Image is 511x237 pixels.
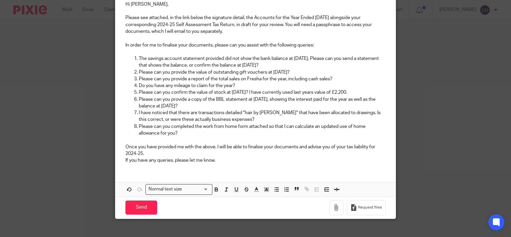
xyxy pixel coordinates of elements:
[139,96,386,110] p: Please can you provide a copy of the BBL statement at [DATE], showing the interest paid for the y...
[125,42,386,49] p: In order for me to finalise your documents, please can you assist with the following queries:
[139,109,386,123] p: I have noticed that there are transactions detailed "hair by [PERSON_NAME]" that have been alloca...
[125,157,386,164] p: If you have any queries, please let me know.
[184,186,208,193] input: Search for option
[358,205,382,210] span: Request files
[139,123,386,137] p: Please can you completed the work from home form attached so that I can calculate an updated use ...
[139,82,386,89] p: Do you have any mileage to claim for the year?
[347,200,386,215] button: Request files
[139,55,386,69] p: The savings account statement provided did not show the bank balance at [DATE]. Please can you se...
[125,14,386,35] p: Please see attached, in the link below the signature detail, the Accounts for the Year Ended [DAT...
[125,144,386,157] p: Once you have provided me with the above, I will be able to finalise your documents and advise yo...
[147,186,184,193] span: Normal text size
[145,184,212,194] div: Search for option
[139,89,386,96] p: Please can you confirm the value of stock at [DATE]? I have currently used last years value of £2...
[139,69,386,76] p: Please can you provide the value of outstanding gift vouchers at [DATE]?
[125,201,157,215] input: Send
[139,76,386,82] p: Please can you provide a report of the total sales on Fresha for the year, including cash sales?
[125,1,386,8] p: Hi [PERSON_NAME],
